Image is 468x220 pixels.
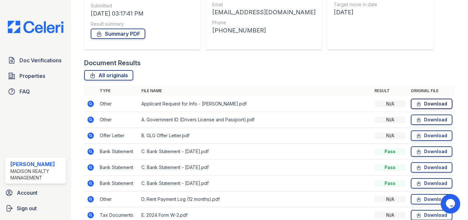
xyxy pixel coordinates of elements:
a: Sign out [3,202,69,215]
a: Download [411,178,452,189]
div: [DATE] 03:17:41 PM [91,9,194,18]
td: C. Bank Statement - [DATE].pdf [139,176,372,191]
div: N/A [374,132,406,139]
a: Download [411,130,452,141]
span: Sign out [17,204,37,212]
div: [PHONE_NUMBER] [212,26,316,35]
div: Document Results [84,58,141,67]
div: [PERSON_NAME] [10,160,63,168]
a: Download [411,194,452,204]
a: All originals [84,70,133,80]
div: Pass [374,180,406,187]
div: Target move in date [334,1,427,8]
a: Doc Verifications [5,54,66,67]
td: A. Government ID (Drivers License and Passport).pdf [139,112,372,128]
div: Pass [374,164,406,171]
iframe: chat widget [441,194,461,214]
div: N/A [374,101,406,107]
div: N/A [374,116,406,123]
a: Download [411,162,452,173]
span: Account [17,189,37,197]
span: Doc Verifications [19,56,61,64]
td: Applicant Request for Info - [PERSON_NAME].pdf [139,96,372,112]
td: C. Bank Statement - [DATE].pdf [139,144,372,160]
span: Properties [19,72,45,80]
th: File name [139,86,372,96]
div: Submitted [91,3,194,9]
div: N/A [374,212,406,218]
div: Madison Realty Management [10,168,63,181]
td: Offer Letter [97,128,139,144]
td: B. GLG Offer Letter.pdf [139,128,372,144]
div: Result summary [91,21,194,27]
a: Summary PDF [91,29,145,39]
td: Other [97,112,139,128]
div: [EMAIL_ADDRESS][DOMAIN_NAME] [212,8,316,17]
th: Original file [408,86,455,96]
a: Account [3,186,69,199]
a: Download [411,99,452,109]
td: C. Bank Statement - [DATE].pdf [139,160,372,176]
th: Type [97,86,139,96]
img: CE_Logo_Blue-a8612792a0a2168367f1c8372b55b34899dd931a85d93a1a3d3e32e68fde9ad4.png [3,21,69,33]
th: Result [372,86,408,96]
div: N/A [374,196,406,202]
div: Email [212,1,316,8]
div: Pass [374,148,406,155]
div: [DATE] [334,8,427,17]
div: Phone [212,19,316,26]
a: Download [411,115,452,125]
td: D. Rent Payment Log (12 months).pdf [139,191,372,207]
td: Bank Statement [97,144,139,160]
a: Download [411,146,452,157]
td: Other [97,191,139,207]
td: Bank Statement [97,176,139,191]
a: Properties [5,69,66,82]
span: FAQ [19,88,30,95]
td: Other [97,96,139,112]
a: FAQ [5,85,66,98]
td: Bank Statement [97,160,139,176]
